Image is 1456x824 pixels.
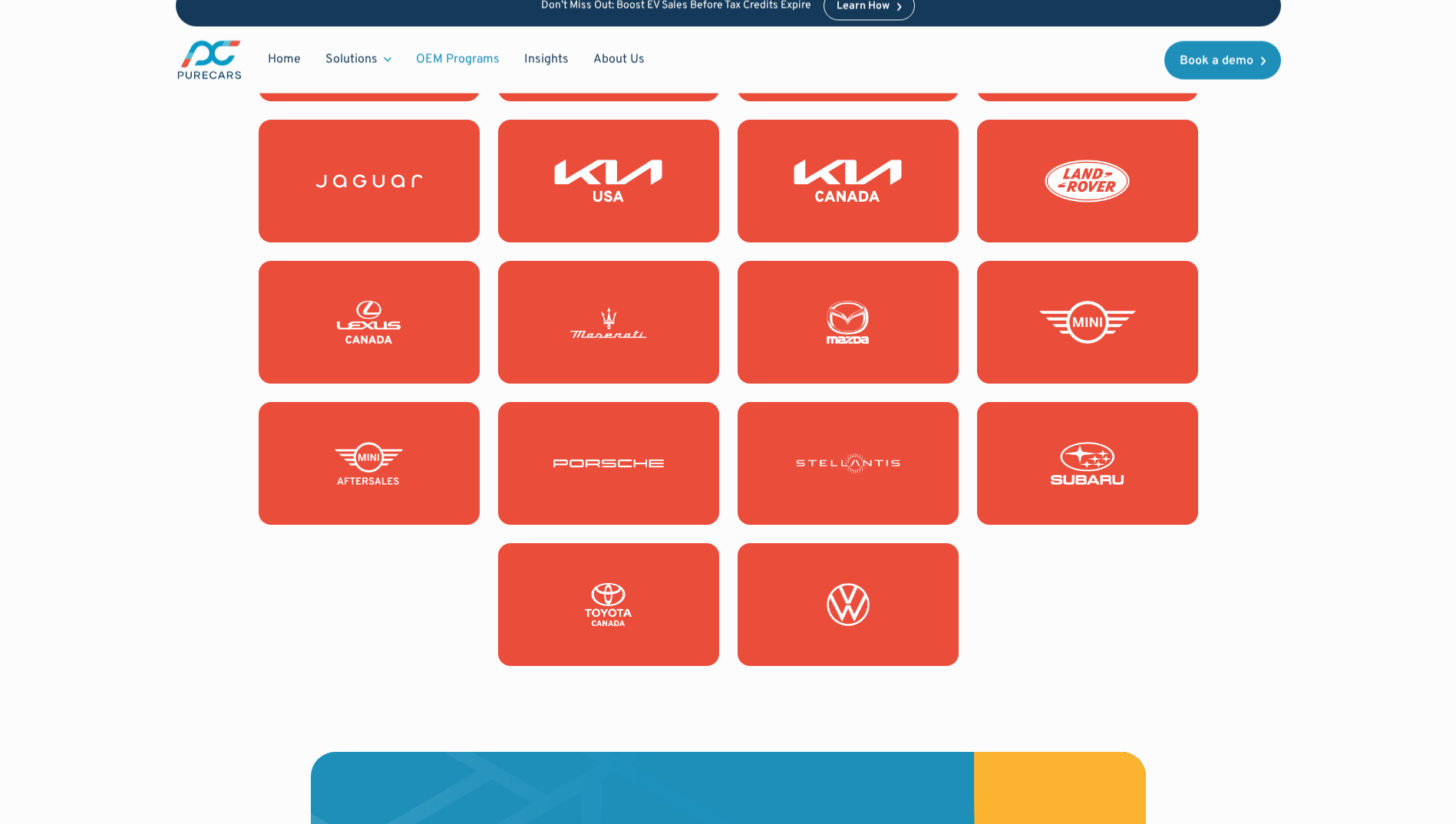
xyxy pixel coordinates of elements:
[1180,54,1253,67] div: Book a demo
[1032,160,1143,203] img: Land Rover
[837,1,890,12] div: Learn How
[1032,442,1143,485] img: Subaru
[313,45,404,74] div: Solutions
[256,45,313,74] a: Home
[1164,41,1281,79] a: Book a demo
[793,583,903,626] img: Volkswagen
[176,38,243,81] img: purecars logo
[512,45,581,74] a: Insights
[793,442,903,485] img: Stellantis
[314,301,424,344] img: Lexus Canada
[314,442,424,485] img: Mini Fixed Ops
[581,45,657,74] a: About Us
[793,160,903,203] img: KIA Canada
[553,301,664,344] img: Maserati
[176,38,243,81] a: main
[404,45,512,74] a: OEM Programs
[793,301,903,344] img: Mazda
[314,160,424,203] img: Jaguar
[553,583,664,626] img: Toyota Canada
[1032,301,1143,344] img: Mini
[553,160,664,203] img: KIA
[325,51,378,68] div: Solutions
[553,442,664,485] img: Porsche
